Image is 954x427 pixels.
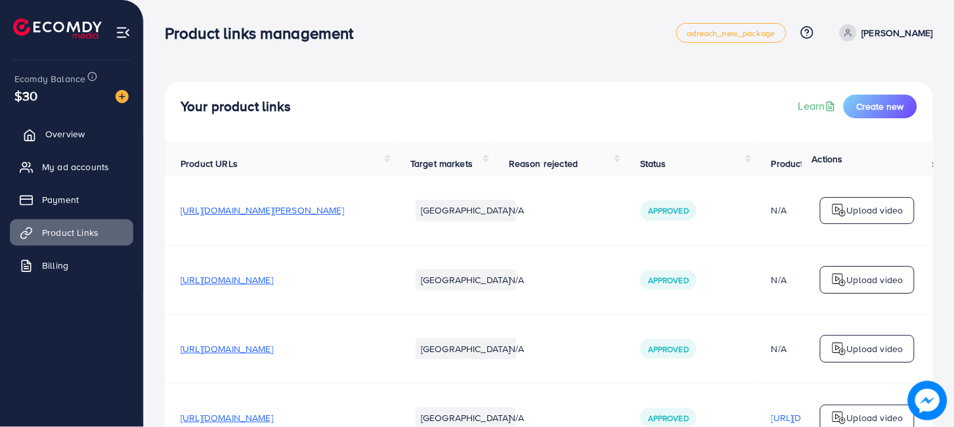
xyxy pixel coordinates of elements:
[14,72,85,85] span: Ecomdy Balance
[771,273,864,286] div: N/A
[509,411,524,424] span: N/A
[116,25,131,40] img: menu
[42,193,79,206] span: Payment
[771,204,864,217] div: N/A
[831,272,847,288] img: logo
[687,29,775,37] span: adreach_new_package
[847,202,903,218] p: Upload video
[908,381,947,420] img: image
[181,273,273,286] span: [URL][DOMAIN_NAME]
[509,204,524,217] span: N/A
[165,24,364,43] h3: Product links management
[648,344,689,355] span: Approved
[771,410,864,426] p: [URL][DOMAIN_NAME]
[181,204,344,217] span: [URL][DOMAIN_NAME][PERSON_NAME]
[847,341,903,357] p: Upload video
[812,152,843,166] span: Actions
[42,226,98,239] span: Product Links
[13,18,102,39] img: logo
[831,202,847,218] img: logo
[648,205,689,216] span: Approved
[10,219,133,246] a: Product Links
[831,410,847,426] img: logo
[831,341,847,357] img: logo
[416,269,516,290] li: [GEOGRAPHIC_DATA]
[847,272,903,288] p: Upload video
[416,200,516,221] li: [GEOGRAPHIC_DATA]
[509,342,524,355] span: N/A
[509,157,578,170] span: Reason rejected
[42,160,109,173] span: My ad accounts
[181,342,273,355] span: [URL][DOMAIN_NAME]
[42,259,68,272] span: Billing
[10,154,133,180] a: My ad accounts
[181,99,292,115] h4: Your product links
[771,157,829,170] span: Product video
[648,275,689,286] span: Approved
[14,86,37,105] span: $30
[10,252,133,279] a: Billing
[798,99,838,114] a: Learn
[116,90,129,103] img: image
[676,23,787,43] a: adreach_new_package
[847,410,903,426] p: Upload video
[181,411,273,424] span: [URL][DOMAIN_NAME]
[771,342,864,355] div: N/A
[416,338,516,359] li: [GEOGRAPHIC_DATA]
[844,95,917,118] button: Create new
[10,187,133,213] a: Payment
[640,157,666,170] span: Status
[410,157,473,170] span: Target markets
[45,127,85,141] span: Overview
[835,24,933,41] a: [PERSON_NAME]
[10,121,133,147] a: Overview
[181,157,238,170] span: Product URLs
[509,273,524,286] span: N/A
[857,100,904,113] span: Create new
[648,413,689,424] span: Approved
[862,25,933,41] p: [PERSON_NAME]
